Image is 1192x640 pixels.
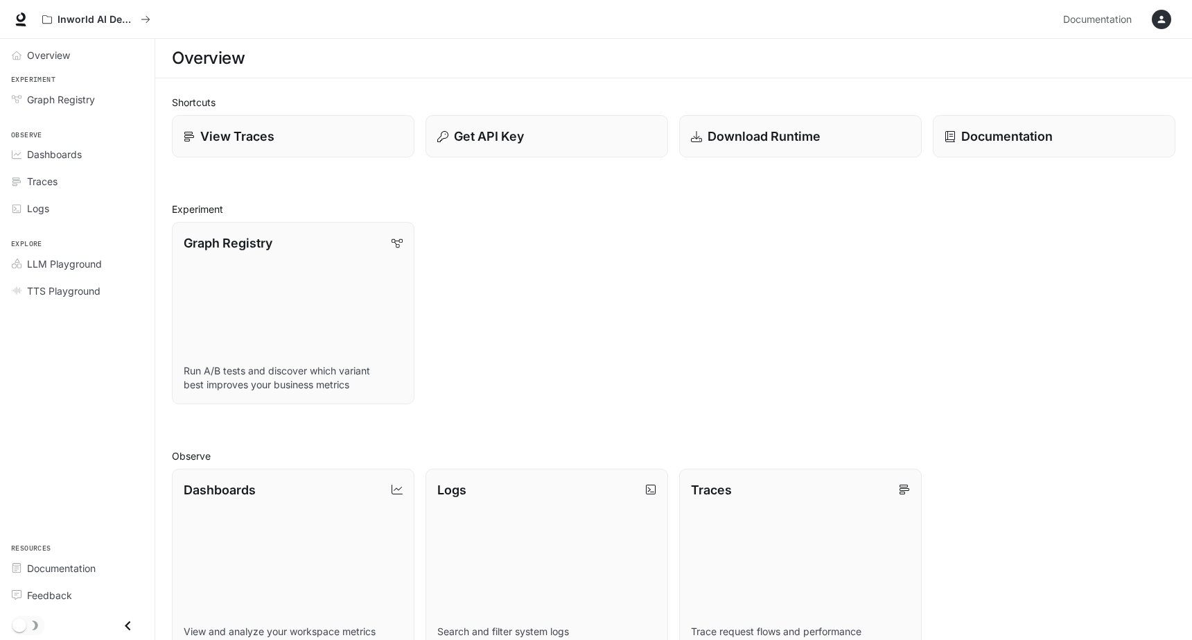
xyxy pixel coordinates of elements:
a: LLM Playground [6,252,149,276]
p: Download Runtime [708,127,821,146]
span: Graph Registry [27,92,95,107]
span: Documentation [27,561,96,576]
button: Get API Key [426,115,668,157]
a: Graph RegistryRun A/B tests and discover which variant best improves your business metrics [172,222,414,404]
a: TTS Playground [6,279,149,303]
p: View Traces [200,127,274,146]
h1: Overview [172,44,245,72]
a: Overview [6,43,149,67]
p: Inworld AI Demos [58,14,135,26]
a: Documentation [933,115,1175,157]
h2: Shortcuts [172,95,1175,110]
p: Get API Key [454,127,524,146]
h2: Experiment [172,202,1175,216]
span: Logs [27,201,49,216]
a: Documentation [1058,6,1142,33]
p: Traces [691,481,732,499]
a: View Traces [172,115,414,157]
span: LLM Playground [27,257,102,271]
span: Dashboards [27,147,82,162]
p: Logs [437,481,466,499]
span: Overview [27,48,70,62]
span: TTS Playground [27,284,100,298]
p: Dashboards [184,481,256,499]
p: Search and filter system logs [437,625,656,639]
p: Run A/B tests and discover which variant best improves your business metrics [184,364,403,392]
p: Graph Registry [184,234,272,252]
a: Dashboards [6,142,149,166]
a: Documentation [6,556,149,580]
span: Dark mode toggle [12,617,26,632]
a: Feedback [6,583,149,607]
a: Traces [6,169,149,193]
a: Logs [6,196,149,220]
p: Trace request flows and performance [691,625,910,639]
a: Download Runtime [679,115,922,157]
p: Documentation [961,127,1053,146]
span: Traces [27,174,58,189]
a: Graph Registry [6,87,149,112]
button: Close drawer [112,612,143,640]
span: Feedback [27,588,72,603]
span: Documentation [1063,11,1132,28]
h2: Observe [172,449,1175,463]
p: View and analyze your workspace metrics [184,625,403,639]
button: All workspaces [36,6,157,33]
